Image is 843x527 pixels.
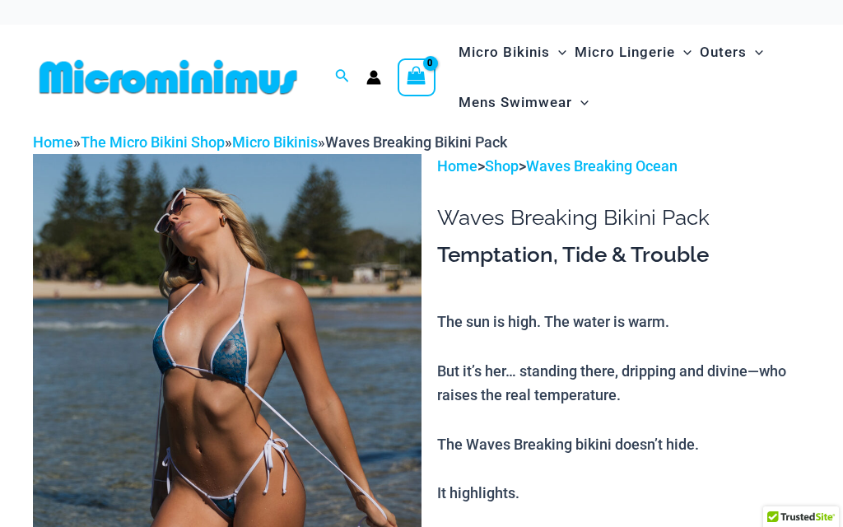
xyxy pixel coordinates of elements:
[575,31,675,73] span: Micro Lingerie
[526,157,678,175] a: Waves Breaking Ocean
[571,27,696,77] a: Micro LingerieMenu ToggleMenu Toggle
[700,31,747,73] span: Outers
[675,31,692,73] span: Menu Toggle
[33,133,507,151] span: » » »
[485,157,519,175] a: Shop
[366,70,381,85] a: Account icon link
[335,67,350,87] a: Search icon link
[696,27,767,77] a: OutersMenu ToggleMenu Toggle
[454,27,571,77] a: Micro BikinisMenu ToggleMenu Toggle
[232,133,318,151] a: Micro Bikinis
[33,58,304,96] img: MM SHOP LOGO FLAT
[437,205,810,231] h1: Waves Breaking Bikini Pack
[452,25,810,130] nav: Site Navigation
[437,241,810,269] h3: Temptation, Tide & Trouble
[437,157,477,175] a: Home
[459,82,572,124] span: Mens Swimwear
[550,31,566,73] span: Menu Toggle
[437,154,810,179] p: > >
[747,31,763,73] span: Menu Toggle
[454,77,593,128] a: Mens SwimwearMenu ToggleMenu Toggle
[572,82,589,124] span: Menu Toggle
[33,133,73,151] a: Home
[459,31,550,73] span: Micro Bikinis
[81,133,225,151] a: The Micro Bikini Shop
[325,133,507,151] span: Waves Breaking Bikini Pack
[398,58,435,96] a: View Shopping Cart, empty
